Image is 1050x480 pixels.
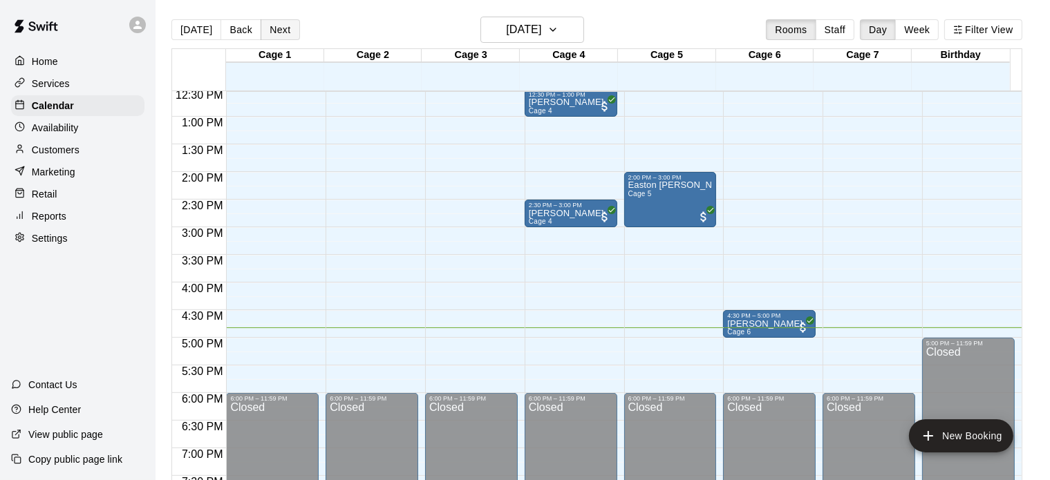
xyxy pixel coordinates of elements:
a: Retail [11,184,144,204]
span: 1:00 PM [178,117,227,128]
a: Home [11,51,144,72]
p: Calendar [32,99,74,113]
span: 6:00 PM [178,393,227,405]
div: 6:00 PM – 11:59 PM [727,395,812,402]
span: All customers have paid [697,210,711,224]
span: Cage 4 [529,107,552,115]
div: Cage 2 [324,49,422,62]
div: Cage 3 [422,49,520,62]
a: Calendar [11,95,144,116]
a: Availability [11,117,144,138]
span: All customers have paid [796,320,810,334]
span: 3:30 PM [178,255,227,267]
div: 6:00 PM – 11:59 PM [529,395,613,402]
button: Rooms [766,19,816,40]
p: Customers [32,143,79,157]
span: 12:30 PM [172,89,226,101]
div: 6:00 PM – 11:59 PM [827,395,911,402]
div: 2:30 PM – 3:00 PM: Ayden Rosas [525,200,617,227]
h6: [DATE] [506,20,541,39]
div: 6:00 PM – 11:59 PM [230,395,315,402]
a: Settings [11,228,144,249]
div: Cage 4 [520,49,618,62]
p: Settings [32,231,68,245]
span: Cage 6 [727,328,751,336]
div: 2:00 PM – 3:00 PM: Easton Sorg [624,172,717,227]
button: Staff [816,19,855,40]
span: 7:00 PM [178,448,227,460]
span: 4:30 PM [178,310,227,322]
div: 12:30 PM – 1:00 PM: Cage 4 [525,89,617,117]
div: Cage 6 [716,49,814,62]
button: Next [261,19,299,40]
button: add [909,419,1013,452]
p: Help Center [28,403,81,416]
button: Back [221,19,261,40]
div: 6:00 PM – 11:59 PM [628,395,713,402]
span: 2:00 PM [178,172,227,184]
button: Week [895,19,939,40]
p: Availability [32,121,79,135]
p: Marketing [32,165,75,179]
button: Filter View [944,19,1022,40]
div: Cage 1 [226,49,324,62]
span: Cage 5 [628,190,652,198]
span: 4:00 PM [178,282,227,294]
div: Cage 5 [618,49,716,62]
div: 4:30 PM – 5:00 PM [727,312,812,319]
p: View public page [28,428,103,441]
a: Services [11,73,144,94]
div: Birthday [912,49,1010,62]
span: All customers have paid [598,210,612,224]
button: [DATE] [480,17,584,43]
p: Reports [32,209,66,223]
button: [DATE] [171,19,221,40]
p: Contact Us [28,378,77,392]
div: 2:00 PM – 3:00 PM [628,174,713,181]
div: 12:30 PM – 1:00 PM [529,91,613,98]
div: 4:30 PM – 5:00 PM: Harper Laird [723,310,816,338]
span: 3:00 PM [178,227,227,239]
div: 6:00 PM – 11:59 PM [429,395,514,402]
div: Cage 7 [814,49,912,62]
button: Day [860,19,896,40]
a: Marketing [11,162,144,182]
div: 6:00 PM – 11:59 PM [330,395,414,402]
span: 5:30 PM [178,365,227,377]
a: Customers [11,140,144,160]
span: 2:30 PM [178,200,227,211]
p: Copy public page link [28,452,122,466]
span: All customers have paid [598,99,612,113]
p: Services [32,77,70,90]
p: Retail [32,187,57,201]
span: 1:30 PM [178,144,227,156]
span: 6:30 PM [178,421,227,432]
div: 2:30 PM – 3:00 PM [529,202,613,209]
p: Home [32,55,58,68]
span: 5:00 PM [178,338,227,349]
div: 5:00 PM – 11:59 PM [926,340,1011,347]
span: Cage 4 [529,218,552,225]
a: Reports [11,206,144,227]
